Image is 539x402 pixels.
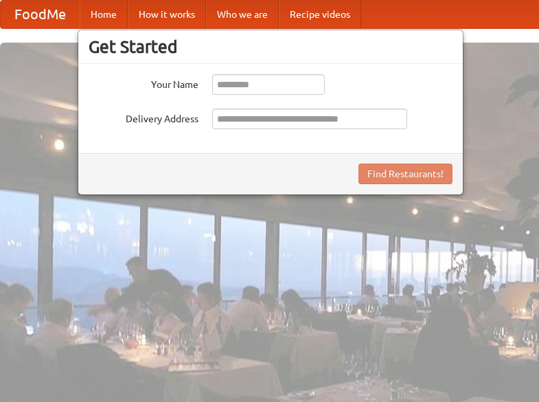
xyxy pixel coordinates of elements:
[128,1,206,28] a: How it works
[206,1,279,28] a: Who we are
[1,1,80,28] a: FoodMe
[358,164,452,184] button: Find Restaurants!
[80,1,128,28] a: Home
[89,74,198,91] label: Your Name
[279,1,361,28] a: Recipe videos
[89,36,452,57] h3: Get Started
[89,109,198,126] label: Delivery Address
